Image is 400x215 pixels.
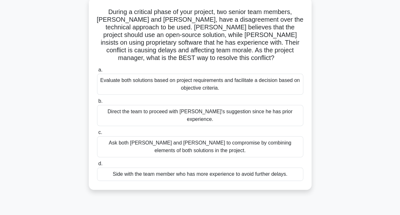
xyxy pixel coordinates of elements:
[98,67,102,72] span: a.
[97,167,303,181] div: Side with the team member who has more experience to avoid further delays.
[98,161,102,166] span: d.
[97,136,303,157] div: Ask both [PERSON_NAME] and [PERSON_NAME] to compromise by combining elements of both solutions in...
[98,130,102,135] span: c.
[98,98,102,104] span: b.
[97,74,303,95] div: Evaluate both solutions based on project requirements and facilitate a decision based on objectiv...
[96,8,304,62] h5: During a critical phase of your project, two senior team members, [PERSON_NAME] and [PERSON_NAME]...
[97,105,303,126] div: Direct the team to proceed with [PERSON_NAME]'s suggestion since he has prior experience.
